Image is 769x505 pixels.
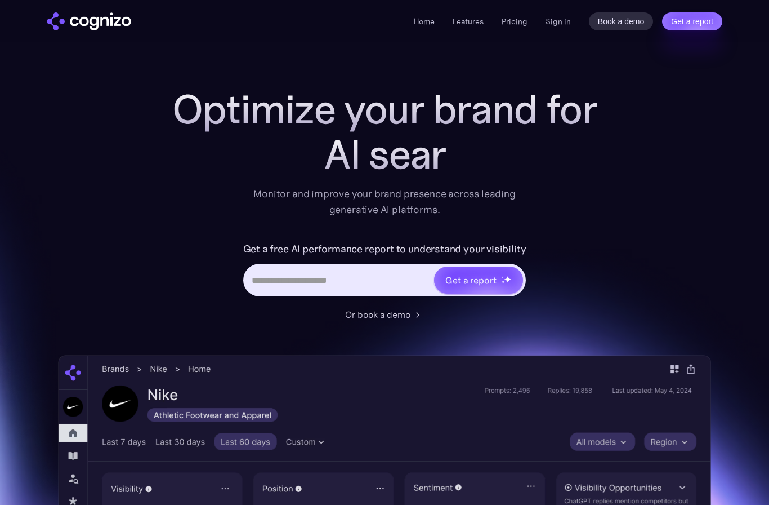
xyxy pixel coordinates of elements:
img: star [501,280,505,284]
div: Or book a demo [345,308,410,321]
div: Get a report [445,273,496,287]
a: Home [414,16,435,26]
form: Hero URL Input Form [243,240,526,302]
a: Features [453,16,484,26]
h1: Optimize your brand for [159,87,610,132]
a: home [47,12,131,30]
a: Sign in [546,15,571,28]
img: star [501,276,503,278]
a: Get a report [662,12,722,30]
div: AI sear [159,132,610,177]
a: Or book a demo [345,308,424,321]
div: Monitor and improve your brand presence across leading generative AI platforms. [246,186,523,218]
img: cognizo logo [47,12,131,30]
img: star [504,276,511,283]
label: Get a free AI performance report to understand your visibility [243,240,526,258]
a: Book a demo [589,12,654,30]
a: Pricing [502,16,527,26]
a: Get a reportstarstarstar [433,265,524,295]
